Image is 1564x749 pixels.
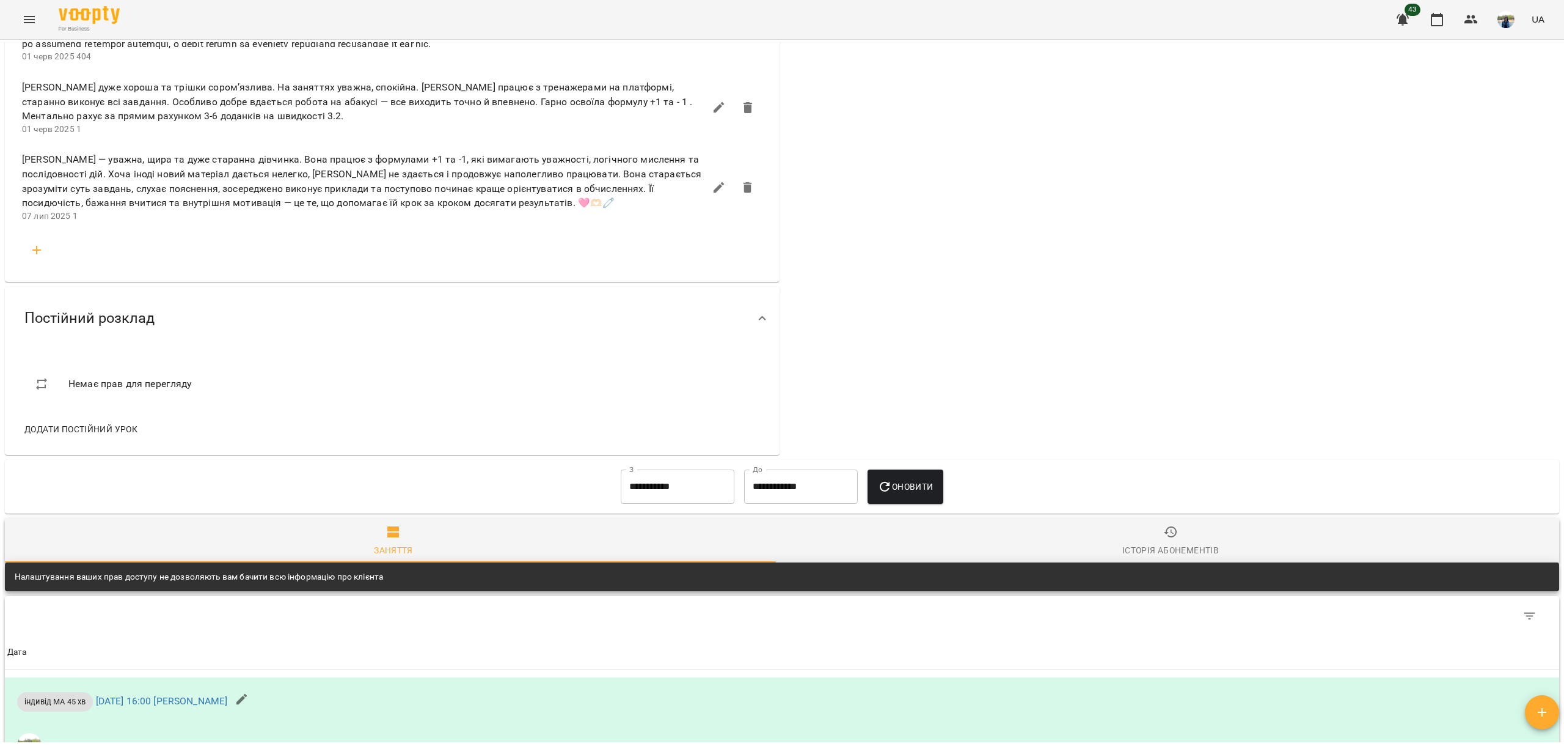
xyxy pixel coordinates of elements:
[15,5,44,34] button: Menu
[374,543,413,558] div: Заняття
[1122,543,1219,558] div: Історія абонементів
[5,596,1559,635] div: Table Toolbar
[1515,602,1544,631] button: Фільтр
[22,211,78,221] span: 07 лип 2025 1
[24,422,137,437] span: Додати постійний урок
[868,470,943,504] button: Оновити
[24,309,155,328] span: Постійний розклад
[22,152,704,210] span: [PERSON_NAME] — уважна, щира та дуже старанна дівчинка. Вона працює з формулами +1 та -1, які вим...
[20,418,142,440] button: Додати постійний урок
[7,645,1557,660] span: Дата
[17,696,93,707] span: індивід МА 45 хв
[1497,11,1515,28] img: 79bf113477beb734b35379532aeced2e.jpg
[1527,8,1549,31] button: UA
[7,645,27,660] div: Sort
[68,377,192,391] span: Немає прав для перегляду
[59,6,120,24] img: Voopty Logo
[15,566,383,588] div: Налаштування ваших прав доступу не дозволяють вам бачити всю інформацію про клієнта
[7,645,27,660] div: Дата
[1405,4,1420,16] span: 43
[877,479,933,494] span: Оновити
[1532,13,1544,26] span: UA
[5,287,780,350] div: Постійний розклад
[96,695,228,707] a: [DATE] 16:00 [PERSON_NAME]
[22,51,91,61] span: 01 черв 2025 404
[22,80,704,124] span: [PERSON_NAME] дуже хороша та трішки сором’язлива. На заняттях уважна, спокійна. [PERSON_NAME] пра...
[22,124,81,134] span: 01 черв 2025 1
[59,25,120,33] span: For Business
